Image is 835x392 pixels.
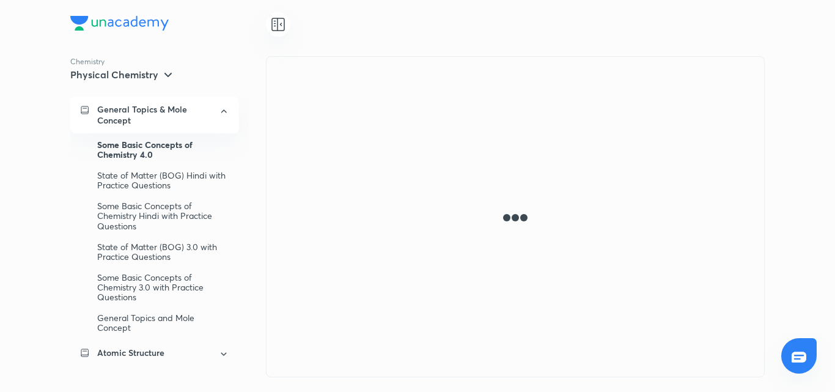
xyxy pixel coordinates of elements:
div: Some Basic Concepts of Chemistry 4.0 [97,135,229,165]
p: Chemistry [70,56,266,67]
img: Company Logo [70,16,169,31]
div: General Topics and Mole Concept [97,308,229,338]
div: Some Basic Concepts of Chemistry 3.0 with Practice Questions [97,267,229,308]
p: General Topics & Mole Concept [97,104,211,126]
div: Some Basic Concepts of Chemistry Hindi with Practice Questions [97,196,229,236]
p: Atomic Structure [97,347,164,359]
div: State of Matter (BOG) 3.0 with Practice Questions [97,237,229,267]
h5: Physical Chemistry [70,68,158,81]
div: State of Matter (BOG) Hindi with Practice Questions [97,165,229,196]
